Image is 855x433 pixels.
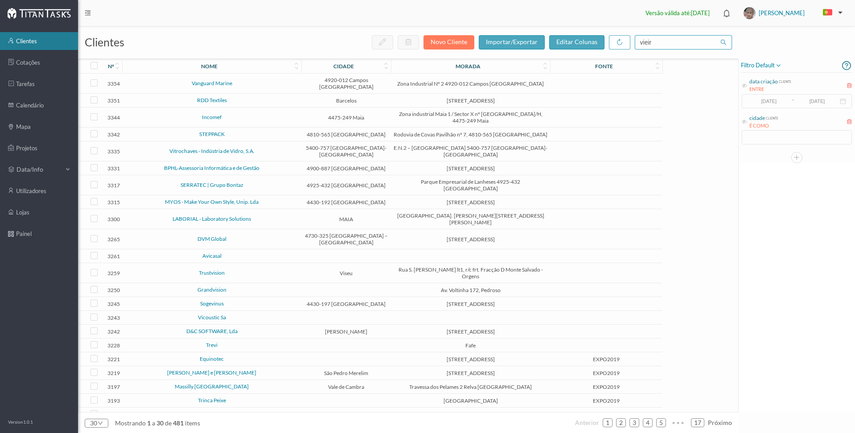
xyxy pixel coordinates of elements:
span: [STREET_ADDRESS] [393,199,548,206]
span: f8 [552,411,660,418]
li: 4 [643,418,653,427]
span: filtro default [741,60,782,71]
span: 3197 [107,384,120,390]
span: Parque Empresarial de Lanheses 4925-432 [GEOGRAPHIC_DATA] [393,178,548,192]
span: 4920-012 Campos [GEOGRAPHIC_DATA] [304,77,389,90]
span: 4925-432 [GEOGRAPHIC_DATA] [304,182,389,189]
i: icon: down [97,421,103,426]
span: Travessa dos Pelames 2 Relva [GEOGRAPHIC_DATA] [393,384,548,390]
span: [STREET_ADDRESS] [393,356,548,363]
span: 4400-335 [GEOGRAPHIC_DATA] [304,411,389,418]
a: Equinotec [200,355,224,362]
span: items [185,419,200,427]
div: morada [456,63,481,70]
span: anterior [575,419,599,426]
a: Vitrochaves - Indústria de Vidro, S.A. [169,148,255,154]
button: editar colunas [549,35,604,49]
span: Viseu [304,270,389,276]
a: Trustvision [199,269,225,276]
li: 2 [616,418,626,427]
span: Fafe [393,342,548,349]
span: [STREET_ADDRESS][DATE] [393,411,548,418]
span: [STREET_ADDRESS] [393,165,548,172]
span: [PERSON_NAME] [304,328,389,335]
div: nº [108,63,114,70]
span: 4900-887 [GEOGRAPHIC_DATA] [304,165,389,172]
i: icon: question-circle-o [842,58,851,72]
span: [STREET_ADDRESS] [393,370,548,376]
span: Zona Industrial Nº 2 4920-012 Campos [GEOGRAPHIC_DATA] [393,80,548,87]
span: próximo [708,419,732,426]
span: EXPO2019 [552,384,660,390]
a: Vicoustic Sa [198,314,226,321]
span: 3250 [107,287,120,293]
span: São Pedro Merelim [304,370,389,376]
span: EXPO2019 [552,356,660,363]
span: E.N.2 – [GEOGRAPHIC_DATA] 5400-757 [GEOGRAPHIC_DATA]-[GEOGRAPHIC_DATA] [393,144,548,158]
span: 3243 [107,314,120,321]
div: data criação [749,78,778,86]
a: D&C SOFTWARE, Lda [186,328,238,334]
span: mostrando [115,419,146,427]
i: icon: bell [721,8,732,19]
li: 5 [656,418,666,427]
li: 3 [629,418,639,427]
span: de [165,419,172,427]
a: BPHL-Assessoria Informática e de Gestão [164,165,259,171]
span: [GEOGRAPHIC_DATA]. [PERSON_NAME][STREET_ADDRESS][PERSON_NAME] [393,212,548,226]
i: icon: menu-fold [85,10,91,16]
span: Vale de Cambra [304,384,389,390]
span: a [152,419,155,427]
span: 3354 [107,80,120,87]
a: 17 [691,416,704,429]
span: ••• [670,416,687,421]
li: Avançar 5 Páginas [670,416,687,430]
a: DVM Global [197,235,226,242]
span: 3259 [107,270,120,276]
span: [STREET_ADDRESS] [393,301,548,307]
a: MYOS - Make Your Own Style, Unip. Lda [165,198,259,205]
li: 17 [691,418,704,427]
div: ENTRE [749,86,791,93]
li: Página Anterior [575,416,599,430]
span: 4475-249 Maia [304,114,389,121]
span: importar/exportar [486,38,538,45]
span: EXPO2019 [552,397,660,404]
span: 3265 [107,236,120,243]
a: Avicasal [202,252,222,259]
span: [STREET_ADDRESS] [393,328,548,335]
span: 3245 [107,301,120,307]
span: 3228 [107,342,120,349]
span: data/info [16,165,61,174]
span: 3344 [107,114,120,121]
a: 1 [603,416,612,429]
a: STEPPACK [199,131,225,137]
a: Trinca Peixe [198,397,226,404]
span: 3331 [107,165,120,172]
span: 4730-325 [GEOGRAPHIC_DATA] – [GEOGRAPHIC_DATA] [304,232,389,246]
div: cliente [765,114,778,121]
span: 4430-192 [GEOGRAPHIC_DATA] [304,199,389,206]
div: cidade [333,63,354,70]
a: 3 [630,416,639,429]
img: Logo [7,8,71,19]
span: 3317 [107,182,120,189]
a: Trevi [206,342,218,348]
span: 4810-565 [GEOGRAPHIC_DATA] [304,131,389,138]
a: Incomef [202,114,222,120]
span: 3300 [107,216,120,223]
input: procurar [635,35,732,49]
div: Fonte [595,63,613,70]
a: Massilly [GEOGRAPHIC_DATA] [175,383,249,390]
span: [GEOGRAPHIC_DATA] [393,397,548,404]
span: 30 [155,419,165,427]
button: importar/exportar [479,35,545,49]
a: Sogevinus [200,300,224,307]
p: Version 1.0.1 [8,419,33,425]
span: Zona industrial Maia 1 / Sector X nº [GEOGRAPHIC_DATA]/H, 4475-249 Maia [393,111,548,124]
span: 3342 [107,131,120,138]
span: clientes [85,35,124,49]
button: PT [816,6,846,20]
a: 2 [617,416,625,429]
li: Página Seguinte [708,416,732,430]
